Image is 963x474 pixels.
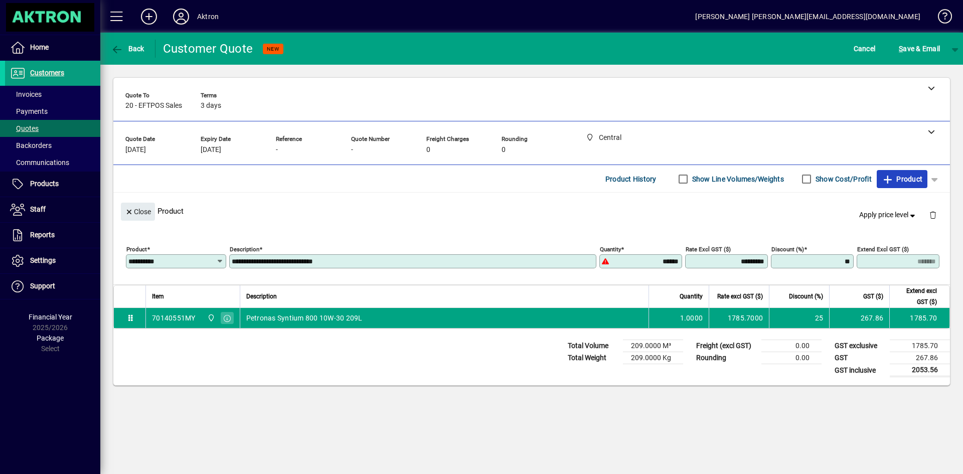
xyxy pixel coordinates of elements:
a: Settings [5,248,100,273]
div: 1785.7000 [715,313,763,323]
span: Apply price level [859,210,917,220]
a: Home [5,35,100,60]
app-page-header-button: Delete [921,210,945,219]
td: 0.00 [761,340,822,352]
span: Financial Year [29,313,72,321]
span: Close [125,204,151,220]
span: Rate excl GST ($) [717,291,763,302]
span: Description [246,291,277,302]
td: 0.00 [761,352,822,364]
button: Product History [601,170,661,188]
span: - [351,146,353,154]
a: Invoices [5,86,100,103]
span: 3 days [201,102,221,110]
td: GST exclusive [830,340,890,352]
mat-label: Quantity [600,246,621,253]
td: GST [830,352,890,364]
a: Reports [5,223,100,248]
span: Settings [30,256,56,264]
td: GST inclusive [830,364,890,377]
button: Add [133,8,165,26]
span: 0 [502,146,506,154]
button: Save & Email [894,40,945,58]
div: 70140551MY [152,313,196,323]
div: [PERSON_NAME] [PERSON_NAME][EMAIL_ADDRESS][DOMAIN_NAME] [695,9,920,25]
button: Product [877,170,927,188]
td: 1785.70 [890,340,950,352]
span: NEW [267,46,279,52]
span: Payments [10,107,48,115]
td: 209.0000 M³ [623,340,683,352]
span: Package [37,334,64,342]
td: 209.0000 Kg [623,352,683,364]
span: Products [30,180,59,188]
td: 25 [769,308,829,328]
app-page-header-button: Close [118,207,157,216]
button: Apply price level [855,206,921,224]
span: Product History [605,171,657,187]
td: Freight (excl GST) [691,340,761,352]
span: Back [111,45,144,53]
td: 1785.70 [889,308,949,328]
mat-label: Product [126,246,147,253]
mat-label: Rate excl GST ($) [686,246,731,253]
button: Cancel [851,40,878,58]
span: Product [882,171,922,187]
span: Home [30,43,49,51]
a: Support [5,274,100,299]
span: Invoices [10,90,42,98]
span: Cancel [854,41,876,57]
span: Backorders [10,141,52,149]
app-page-header-button: Back [100,40,155,58]
span: [DATE] [201,146,221,154]
td: Rounding [691,352,761,364]
span: 20 - EFTPOS Sales [125,102,182,110]
span: - [276,146,278,154]
a: Backorders [5,137,100,154]
span: Discount (%) [789,291,823,302]
mat-label: Description [230,246,259,253]
a: Knowledge Base [930,2,950,35]
span: Support [30,282,55,290]
a: Staff [5,197,100,222]
span: S [899,45,903,53]
label: Show Cost/Profit [814,174,872,184]
div: Aktron [197,9,219,25]
span: Quantity [680,291,703,302]
a: Quotes [5,120,100,137]
span: Central [205,312,216,324]
span: Reports [30,231,55,239]
span: Extend excl GST ($) [896,285,937,307]
td: Total Volume [563,340,623,352]
button: Close [121,203,155,221]
td: 2053.56 [890,364,950,377]
span: GST ($) [863,291,883,302]
span: Customers [30,69,64,77]
span: ave & Email [899,41,940,57]
span: Staff [30,205,46,213]
mat-label: Extend excl GST ($) [857,246,909,253]
td: 267.86 [890,352,950,364]
td: 267.86 [829,308,889,328]
span: 1.0000 [680,313,703,323]
span: Communications [10,159,69,167]
button: Back [108,40,147,58]
span: Petronas Syntium 800 10W-30 209L [246,313,363,323]
mat-label: Discount (%) [771,246,804,253]
a: Payments [5,103,100,120]
span: Quotes [10,124,39,132]
a: Communications [5,154,100,171]
a: Products [5,172,100,197]
span: Item [152,291,164,302]
div: Product [113,193,950,229]
span: [DATE] [125,146,146,154]
button: Delete [921,203,945,227]
button: Profile [165,8,197,26]
td: Total Weight [563,352,623,364]
label: Show Line Volumes/Weights [690,174,784,184]
span: 0 [426,146,430,154]
div: Customer Quote [163,41,253,57]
